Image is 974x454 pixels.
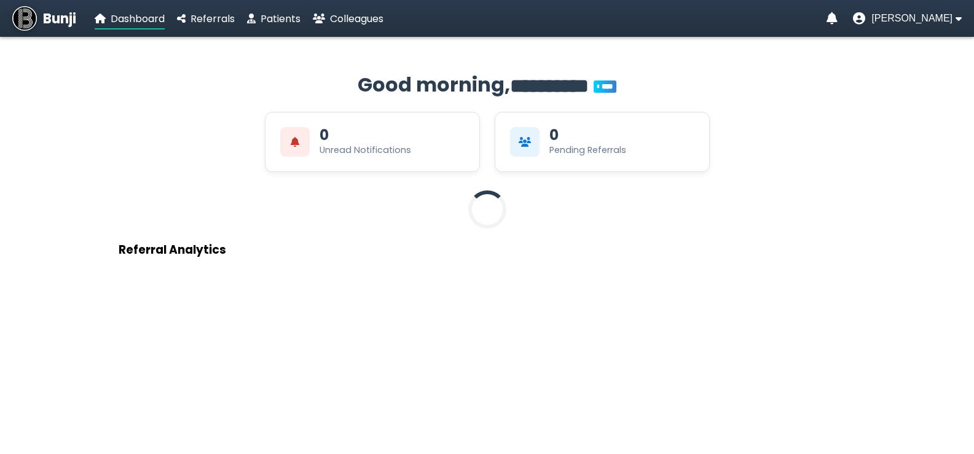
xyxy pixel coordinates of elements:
[119,241,856,259] h3: Referral Analytics
[320,144,411,157] div: Unread Notifications
[871,13,952,24] span: [PERSON_NAME]
[247,11,300,26] a: Patients
[853,12,962,25] button: User menu
[330,12,383,26] span: Colleagues
[313,11,383,26] a: Colleagues
[827,12,838,25] a: Notifications
[95,11,165,26] a: Dashboard
[12,6,37,31] img: Bunji Dental Referral Management
[265,112,480,172] div: View Unread Notifications
[261,12,300,26] span: Patients
[495,112,710,172] div: View Pending Referrals
[594,80,616,93] span: You’re on Plus!
[119,70,856,100] h2: Good morning,
[320,128,329,143] div: 0
[190,12,235,26] span: Referrals
[177,11,235,26] a: Referrals
[12,6,76,31] a: Bunji
[549,128,559,143] div: 0
[111,12,165,26] span: Dashboard
[549,144,626,157] div: Pending Referrals
[43,9,76,29] span: Bunji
